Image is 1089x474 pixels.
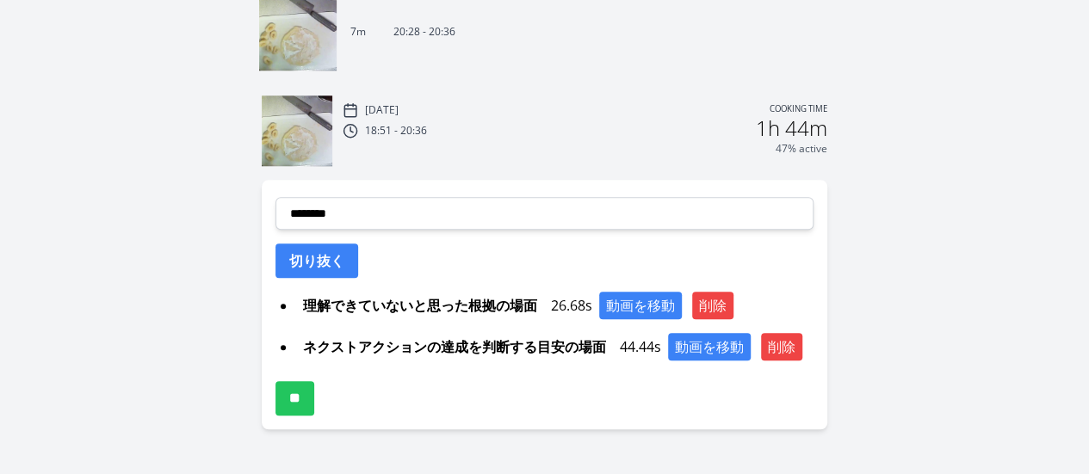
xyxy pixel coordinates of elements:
[668,333,751,360] button: 動画を移動
[365,103,399,117] p: [DATE]
[296,333,613,360] span: ネクストアクションの達成を判断する目安の場面
[365,124,427,138] p: 18:51 - 20:36
[350,25,366,39] p: 7m
[761,333,802,360] button: 削除
[275,243,358,278] button: 切り抜く
[770,102,827,118] p: Cooking time
[692,292,733,319] button: 削除
[296,292,814,319] div: 26.68s
[296,333,814,360] div: 44.44s
[296,292,544,319] span: 理解できていないと思った根拠の場面
[599,292,682,319] button: 動画を移動
[756,118,827,139] h2: 1h 44m
[393,25,455,39] p: 20:28 - 20:36
[262,95,332,166] img: 250911112932_thumb.jpeg
[776,142,827,156] p: 47% active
